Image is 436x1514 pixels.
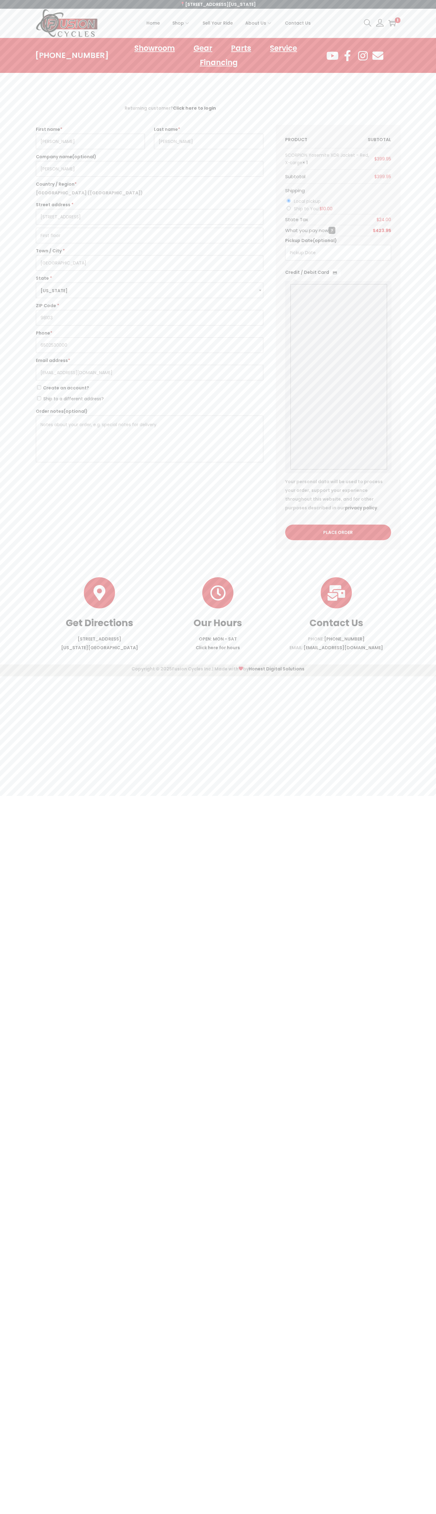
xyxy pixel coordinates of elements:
span: Create an account? [43,385,89,391]
strong: × 1 [302,159,308,166]
a: [PHONE_NUMBER] [324,636,365,642]
label: State [36,274,263,283]
bdi: 423.95 [373,227,391,234]
label: ZIP Code [36,301,263,310]
span: Contact Us [285,15,311,31]
label: Last name [154,125,263,134]
nav: Primary navigation [98,9,359,37]
a: About Us [245,9,272,37]
a: [STREET_ADDRESS][US_STATE][GEOGRAPHIC_DATA] [61,636,138,651]
span: $ [319,206,322,212]
a: Financing [194,55,244,70]
a: Get Directions [66,616,133,630]
th: What you pay now [285,225,335,236]
label: Email address [36,356,263,365]
label: Company name [36,152,263,161]
input: Ship to a different address? [37,396,41,400]
th: Subtotal [368,134,391,145]
span: $ [373,227,376,234]
span: $ [374,174,377,180]
label: Country / Region [36,180,263,188]
button: Place order [285,525,391,540]
a: Our Hours [202,577,233,608]
a: Home [146,9,160,37]
span: Fusion Cycles Inc. [172,666,212,672]
span: $ [376,217,379,223]
p: PHONE: EMAIL: [277,635,395,652]
input: Pickup Date [285,245,391,260]
bdi: 399.95 [374,156,391,162]
div: Returning customer? [125,104,312,112]
a: Contact Us [321,577,352,608]
span: About Us [245,15,266,31]
span: Home [146,15,160,31]
th: Subtotal [285,170,305,183]
bdi: 10.00 [319,206,333,212]
span: (optional) [64,408,88,414]
a: Contact Us [285,9,311,37]
label: Credit / Debit Card [285,269,341,275]
a: OPEN: MON - SATClick here for hours [196,636,240,651]
input: Create an account? [37,385,41,389]
span: 24.00 [376,217,391,223]
img: Credit / Debit Card [329,269,341,276]
img: 📍 [180,2,185,6]
span: ? [328,227,335,234]
label: Local pickup [294,198,321,204]
img: Woostify retina logo [36,9,98,38]
a: 1 [388,19,396,27]
img: ❤ [239,666,243,671]
a: [EMAIL_ADDRESS][DOMAIN_NAME] [304,645,383,651]
th: Product [285,134,307,145]
form: Checkout [36,125,400,550]
label: Phone [36,329,263,337]
span: Sell Your Ride [203,15,233,31]
a: Parts [225,41,257,55]
a: Shop [172,9,190,37]
a: Contact Us [309,616,363,630]
a: Honest Digital Solutions [249,666,304,672]
strong: [GEOGRAPHIC_DATA] ([GEOGRAPHIC_DATA]) [36,190,143,196]
a: Get Directions [84,577,115,608]
label: Order notes [36,407,263,416]
a: Service [264,41,303,55]
label: Pickup Date [285,236,391,245]
span: (optional) [313,237,337,244]
label: First name [36,125,145,134]
span: (optional) [72,154,96,160]
a: Showroom [128,41,181,55]
bdi: 399.95 [374,174,391,180]
a: [PHONE_NUMBER] [35,51,109,60]
span: $ [374,156,377,162]
a: [STREET_ADDRESS][US_STATE] [180,1,256,7]
p: Your personal data will be used to process your order, support your experience throughout this we... [285,477,391,512]
label: Town / City [36,246,263,255]
nav: Menu [109,41,325,70]
input: House number and street name [36,209,263,225]
span: Ship to a different address? [43,396,104,402]
a: Our Hours [194,616,242,630]
span: Washington [36,283,263,298]
span: Shop [172,15,184,31]
td: SCORPION Yosemite XDR Jacket - Red, X-Large [285,148,371,169]
a: Gear [187,41,218,55]
a: privacy policy [345,505,377,511]
iframe: Secure payment input frame [293,285,382,466]
a: Click here to login [173,105,216,111]
th: State Tax [285,214,308,225]
label: Ship to You: [294,206,333,212]
a: Sell Your Ride [203,9,233,37]
span: State [36,283,263,298]
label: Street address [36,200,263,209]
input: Apartment, suite, unit, etc. (optional) [36,228,263,243]
th: Shipping [285,185,391,196]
